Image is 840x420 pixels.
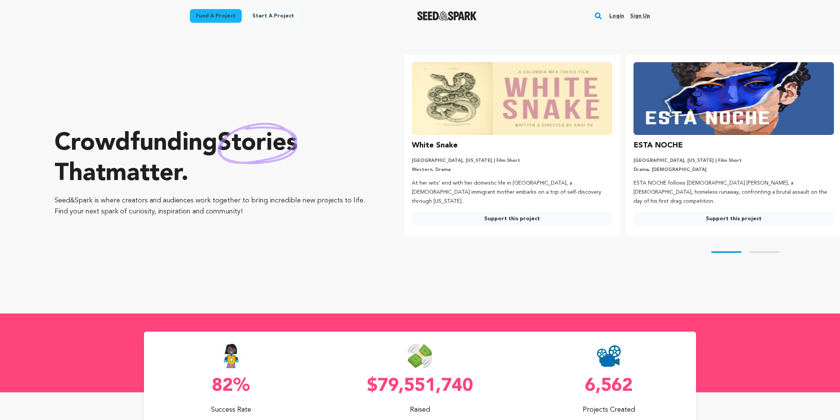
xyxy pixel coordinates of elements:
[412,139,458,152] h3: White Snake
[634,62,834,135] img: ESTA NOCHE image
[522,404,696,415] p: Projects Created
[522,377,696,395] p: 6,562
[408,344,432,368] img: Seed&Spark Money Raised Icon
[219,344,243,368] img: Seed&Spark Success Rate Icon
[217,123,297,164] img: hand sketched image
[417,11,477,20] img: Seed&Spark Logo Dark Mode
[634,139,683,152] h3: ESTA NOCHE
[634,212,834,226] a: Support this project
[634,179,834,206] p: ESTA NOCHE follows [DEMOGRAPHIC_DATA] [PERSON_NAME], a [DEMOGRAPHIC_DATA], homeless runaway, conf...
[412,179,612,206] p: At her wits’ end with her domestic life in [GEOGRAPHIC_DATA], a [DEMOGRAPHIC_DATA] immigrant moth...
[630,10,650,22] a: Sign up
[106,162,181,186] span: matter
[634,158,834,164] p: [GEOGRAPHIC_DATA], [US_STATE] | Film Short
[412,212,612,226] a: Support this project
[144,377,318,395] p: 82%
[333,404,507,415] p: Raised
[333,377,507,395] p: $79,551,740
[55,129,374,189] p: Crowdfunding that .
[412,167,612,173] p: Western, Drama
[190,9,242,23] a: Fund a project
[412,158,612,164] p: [GEOGRAPHIC_DATA], [US_STATE] | Film Short
[144,404,318,415] p: Success Rate
[246,9,300,23] a: Start a project
[417,11,477,20] a: Seed&Spark Homepage
[55,195,374,217] p: Seed&Spark is where creators and audiences work together to bring incredible new projects to life...
[609,10,624,22] a: Login
[634,167,834,173] p: Drama, [DEMOGRAPHIC_DATA]
[597,344,621,368] img: Seed&Spark Projects Created Icon
[412,62,612,135] img: White Snake image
